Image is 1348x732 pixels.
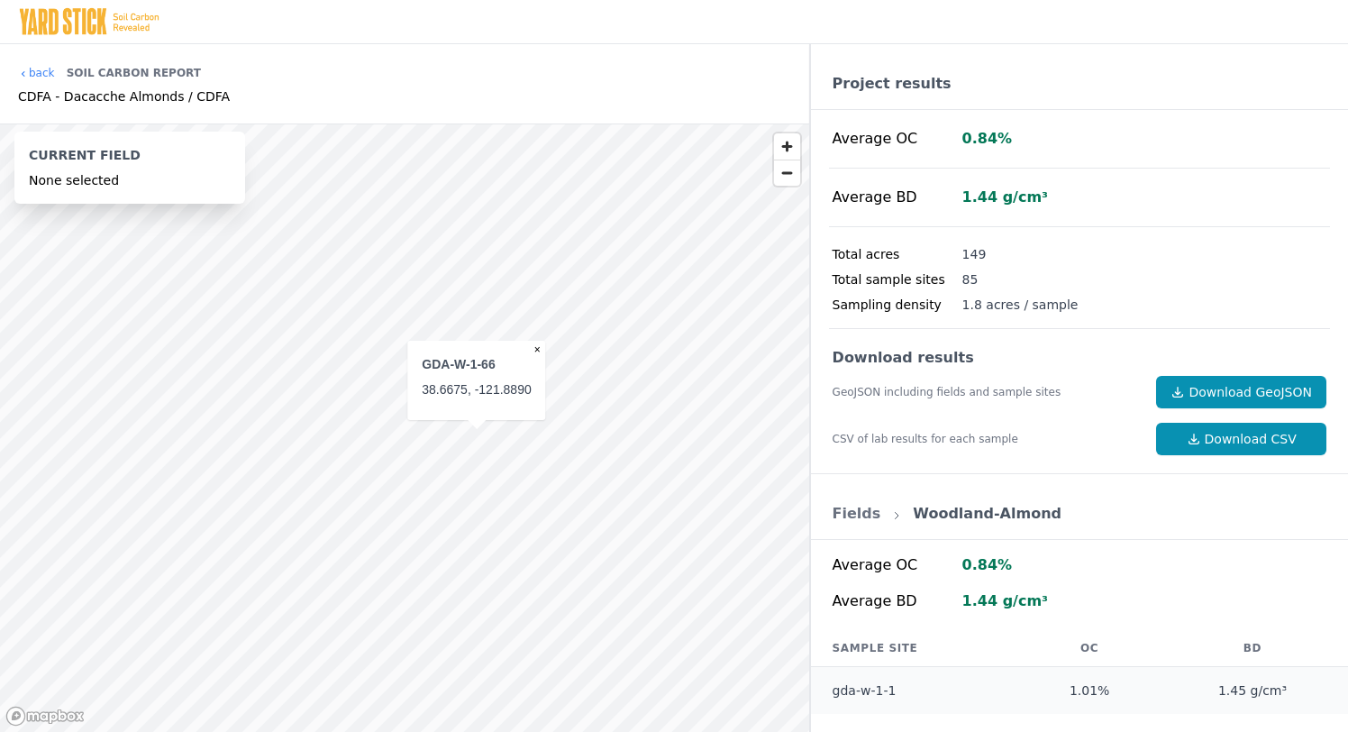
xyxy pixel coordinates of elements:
[833,554,962,576] div: Average OC
[833,432,1143,446] div: CSV of lab results for each sample
[833,347,1326,369] div: Download results
[1022,667,1157,715] td: 1.01%
[1156,423,1326,455] a: Download CSV
[962,590,1049,612] div: 1.44 g/cm³
[1157,667,1348,715] td: 1.45 g/cm³
[833,385,1143,399] div: GeoJSON including fields and sample sites
[422,380,531,398] div: 38.6675, -121.8890
[962,554,1013,576] div: 0.84%
[811,630,1023,667] th: Sample Site
[1156,376,1326,408] a: Download GeoJSON
[833,505,881,522] a: Fields
[833,590,962,612] div: Average BD
[774,160,800,186] button: Zoom out
[962,296,1079,314] div: 1.8 acres / sample
[962,245,987,263] div: 149
[529,341,546,359] button: Close popup
[833,270,962,288] div: Total sample sites
[833,296,962,314] div: Sampling density
[1022,630,1157,667] th: OC
[833,245,962,263] div: Total acres
[5,706,85,727] a: Mapbox logo
[962,128,1013,150] div: 0.84%
[833,683,897,698] a: gda-w-1-1
[913,503,1061,525] div: Woodland-Almond
[833,187,962,208] div: Average BD
[18,7,160,36] img: Yard Stick Logo
[1157,630,1348,667] th: BD
[18,66,55,80] a: back
[29,146,231,171] div: Current Field
[774,133,800,160] button: Zoom in
[18,87,230,105] div: CDFA - Dacacche Almonds / CDFA
[833,75,952,92] a: Project results
[833,128,962,150] div: Average OC
[962,187,1049,208] div: 1.44 g/cm³
[29,171,231,189] div: None selected
[67,59,201,87] div: Soil Carbon Report
[422,355,531,373] div: gda-w-1-66
[962,270,979,288] div: 85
